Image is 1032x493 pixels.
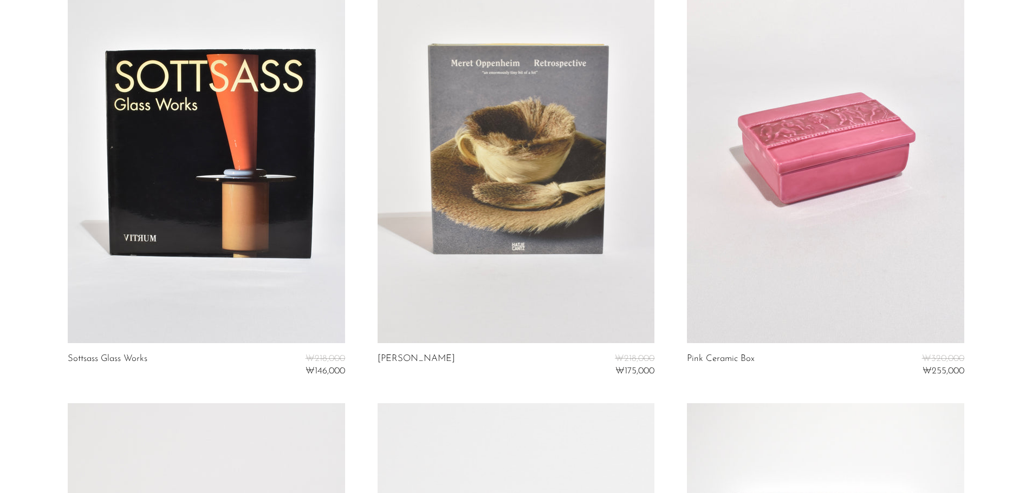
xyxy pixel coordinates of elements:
[306,354,345,363] span: ₩218,000
[922,354,964,363] span: ₩320,000
[615,354,654,363] span: ₩218,000
[306,366,345,376] span: ₩146,000
[687,354,755,376] a: Pink Ceramic Box
[615,366,654,376] span: ₩175,000
[923,366,964,376] span: ₩255,000
[68,354,147,376] a: Sottsass Glass Works
[378,354,455,376] a: [PERSON_NAME]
